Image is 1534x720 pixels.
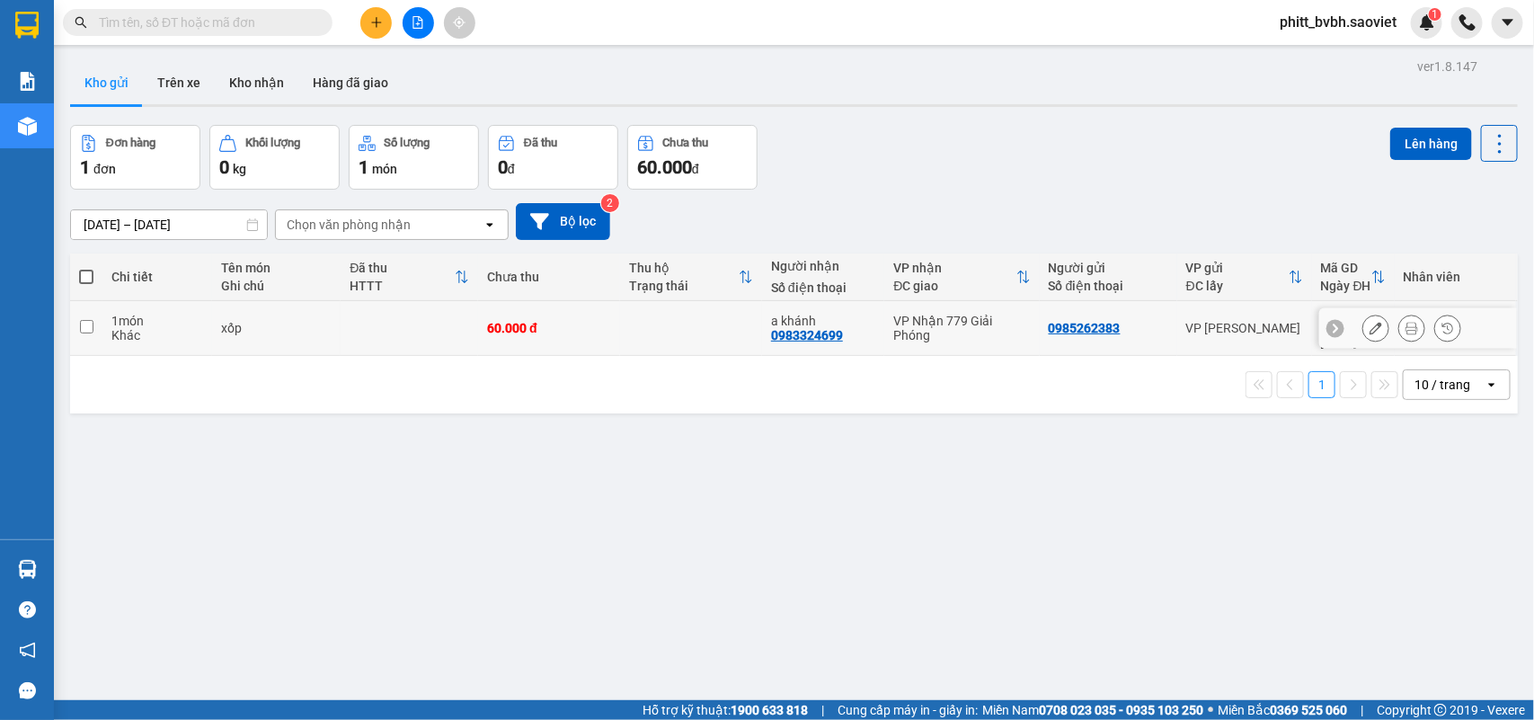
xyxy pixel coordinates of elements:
[508,162,515,176] span: đ
[75,16,87,29] span: search
[1265,11,1411,33] span: phitt_bvbh.saoviet
[1434,704,1447,716] span: copyright
[771,259,875,273] div: Người nhận
[1049,279,1168,293] div: Số điện thoại
[1361,700,1363,720] span: |
[298,61,403,104] button: Hàng đã giao
[106,137,155,149] div: Đơn hàng
[498,156,508,178] span: 0
[1432,8,1438,21] span: 1
[516,203,610,240] button: Bộ lọc
[1417,57,1477,76] div: ver 1.8.147
[893,279,1015,293] div: ĐC giao
[771,328,843,342] div: 0983324699
[1039,703,1203,717] strong: 0708 023 035 - 0935 103 250
[111,270,203,284] div: Chi tiết
[821,700,824,720] span: |
[370,16,383,29] span: plus
[1459,14,1476,31] img: phone-icon
[771,314,875,328] div: a khánh
[143,61,215,104] button: Trên xe
[1500,14,1516,31] span: caret-down
[99,13,311,32] input: Tìm tên, số ĐT hoặc mã đơn
[359,156,368,178] span: 1
[1186,279,1289,293] div: ĐC lấy
[350,279,455,293] div: HTTT
[70,125,200,190] button: Đơn hàng1đơn
[18,117,37,136] img: warehouse-icon
[1362,315,1389,342] div: Sửa đơn hàng
[982,700,1203,720] span: Miền Nam
[637,156,692,178] span: 60.000
[483,218,497,232] svg: open
[19,601,36,618] span: question-circle
[18,72,37,91] img: solution-icon
[663,137,709,149] div: Chưa thu
[209,125,340,190] button: Khối lượng0kg
[1429,8,1441,21] sup: 1
[1485,378,1499,392] svg: open
[93,162,116,176] span: đơn
[1177,253,1312,301] th: Toggle SortBy
[372,162,397,176] span: món
[19,682,36,699] span: message
[838,700,978,720] span: Cung cấp máy in - giấy in:
[1186,261,1289,275] div: VP gửi
[884,253,1039,301] th: Toggle SortBy
[71,210,267,239] input: Select a date range.
[360,7,392,39] button: plus
[111,314,203,328] div: 1 món
[1308,371,1335,398] button: 1
[620,253,762,301] th: Toggle SortBy
[1208,707,1213,714] span: ⚪️
[1321,279,1371,293] div: Ngày ĐH
[627,125,758,190] button: Chưa thu60.000đ
[1218,700,1347,720] span: Miền Bắc
[412,16,424,29] span: file-add
[219,156,229,178] span: 0
[215,61,298,104] button: Kho nhận
[80,156,90,178] span: 1
[1049,261,1168,275] div: Người gửi
[731,703,808,717] strong: 1900 633 818
[245,137,300,149] div: Khối lượng
[1049,321,1121,335] div: 0985262383
[643,700,808,720] span: Hỗ trợ kỹ thuật:
[629,279,739,293] div: Trạng thái
[221,279,332,293] div: Ghi chú
[287,216,411,234] div: Chọn văn phòng nhận
[629,261,739,275] div: Thu hộ
[444,7,475,39] button: aim
[488,125,618,190] button: Đã thu0đ
[221,261,332,275] div: Tên món
[771,280,875,295] div: Số điện thoại
[233,162,246,176] span: kg
[1404,270,1507,284] div: Nhân viên
[1390,128,1472,160] button: Lên hàng
[15,12,39,39] img: logo-vxr
[111,328,203,342] div: Khác
[385,137,430,149] div: Số lượng
[1186,321,1303,335] div: VP [PERSON_NAME]
[601,194,619,212] sup: 2
[1312,253,1395,301] th: Toggle SortBy
[893,261,1015,275] div: VP nhận
[1419,14,1435,31] img: icon-new-feature
[1492,7,1523,39] button: caret-down
[453,16,466,29] span: aim
[1270,703,1347,717] strong: 0369 525 060
[1414,376,1470,394] div: 10 / trang
[341,253,478,301] th: Toggle SortBy
[524,137,557,149] div: Đã thu
[19,642,36,659] span: notification
[487,270,611,284] div: Chưa thu
[70,61,143,104] button: Kho gửi
[893,314,1030,342] div: VP Nhận 779 Giải Phóng
[349,125,479,190] button: Số lượng1món
[350,261,455,275] div: Đã thu
[221,321,332,335] div: xốp
[403,7,434,39] button: file-add
[1321,307,1386,321] div: LXXAFN29
[692,162,699,176] span: đ
[487,321,611,335] div: 60.000 đ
